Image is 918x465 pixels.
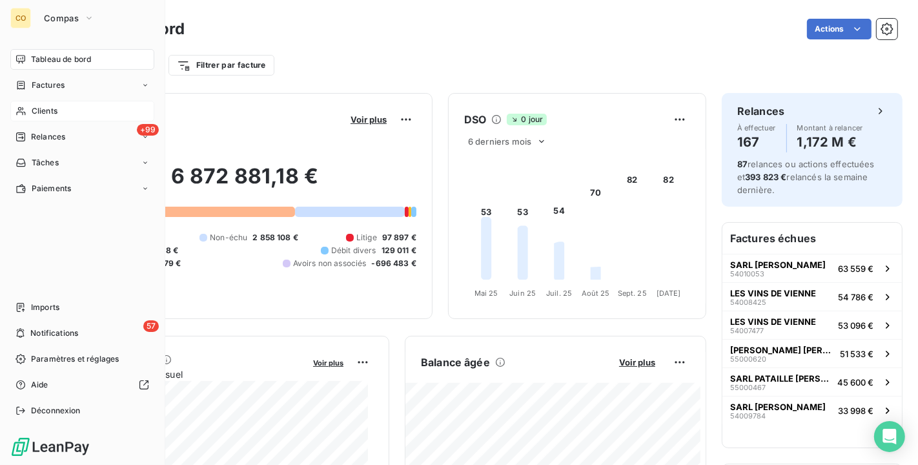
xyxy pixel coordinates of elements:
span: Paiements [32,183,71,194]
button: [PERSON_NAME] [PERSON_NAME]5500062051 533 € [722,339,902,367]
span: Tableau de bord [31,54,91,65]
span: 55000467 [730,384,766,391]
span: SARL [PERSON_NAME] [730,402,826,412]
img: Logo LeanPay [10,437,90,457]
button: Actions [807,19,872,39]
span: 53 096 € [838,320,873,331]
span: Notifications [30,327,78,339]
h6: DSO [464,112,486,127]
tspan: Mai 25 [474,289,498,298]
span: +99 [137,124,159,136]
span: 55000620 [730,355,766,363]
span: 54 786 € [838,292,873,302]
h4: 1,172 M € [797,132,863,152]
span: 2 858 108 € [252,232,298,243]
button: SARL PATAILLE [PERSON_NAME]5500046745 600 € [722,367,902,396]
span: Imports [31,302,59,313]
span: Montant à relancer [797,124,863,132]
span: SARL [PERSON_NAME] [730,260,826,270]
span: Factures [32,79,65,91]
span: 393 823 € [745,172,786,182]
button: LES VINS DE VIENNE5400842554 786 € [722,282,902,311]
button: Voir plus [615,356,659,368]
tspan: Sept. 25 [618,289,647,298]
h4: 167 [737,132,776,152]
span: LES VINS DE VIENNE [730,316,816,327]
button: Voir plus [309,356,347,368]
span: Aide [31,379,48,391]
tspan: Août 25 [582,289,610,298]
span: relances ou actions effectuées et relancés la semaine dernière. [737,159,875,195]
button: Filtrer par facture [168,55,274,76]
span: Avoirs non associés [293,258,367,269]
h6: Factures échues [722,223,902,254]
span: 54007477 [730,327,764,335]
button: SARL [PERSON_NAME]5400978433 998 € [722,396,902,424]
span: Voir plus [313,358,343,367]
span: Déconnexion [31,405,81,417]
div: CO [10,8,31,28]
span: 129 011 € [382,245,416,256]
tspan: [DATE] [657,289,681,298]
span: 33 998 € [838,406,873,416]
span: 54008425 [730,298,766,306]
span: Litige [356,232,377,243]
h2: 6 872 881,18 € [73,163,416,202]
span: 97 897 € [382,232,416,243]
span: 57 [143,320,159,332]
a: Aide [10,375,154,395]
span: 63 559 € [838,263,873,274]
span: -696 483 € [372,258,417,269]
span: Tâches [32,157,59,169]
span: 87 [737,159,748,169]
span: Voir plus [351,114,387,125]
tspan: Juin 25 [509,289,536,298]
span: Relances [31,131,65,143]
span: 51 533 € [840,349,873,359]
button: SARL [PERSON_NAME]5401005363 559 € [722,254,902,282]
span: Clients [32,105,57,117]
span: Voir plus [619,357,655,367]
button: Voir plus [347,114,391,125]
span: Débit divers [331,245,376,256]
span: SARL PATAILLE [PERSON_NAME] [730,373,832,384]
tspan: Juil. 25 [546,289,572,298]
span: LES VINS DE VIENNE [730,288,816,298]
span: 45 600 € [837,377,873,387]
span: [PERSON_NAME] [PERSON_NAME] [730,345,835,355]
span: 6 derniers mois [468,136,531,147]
span: Paramètres et réglages [31,353,119,365]
h6: Relances [737,103,784,119]
span: 54010053 [730,270,764,278]
button: LES VINS DE VIENNE5400747753 096 € [722,311,902,339]
span: 0 jour [507,114,547,125]
h6: Balance âgée [421,355,490,370]
div: Open Intercom Messenger [874,421,905,452]
span: À effectuer [737,124,776,132]
span: Non-échu [210,232,247,243]
span: Compas [44,13,79,23]
span: 54009784 [730,412,766,420]
span: Chiffre d'affaires mensuel [73,367,304,381]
